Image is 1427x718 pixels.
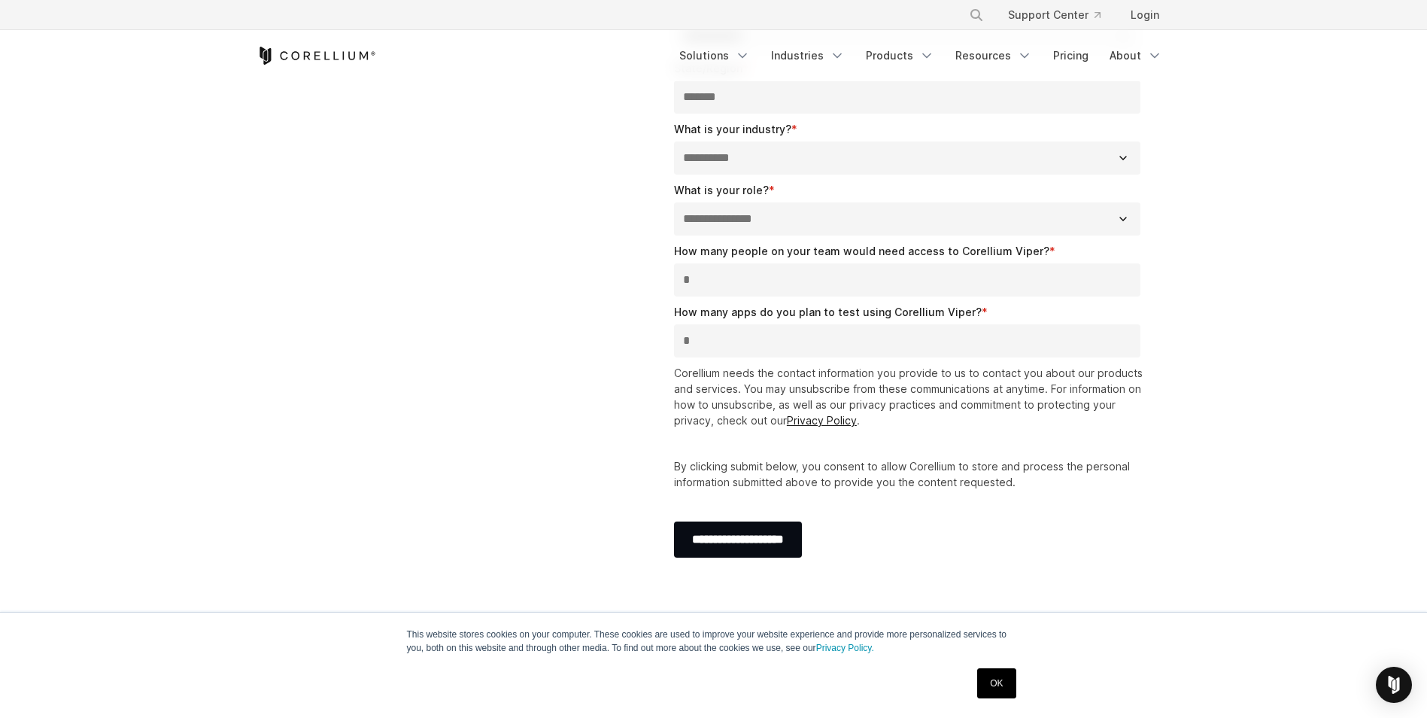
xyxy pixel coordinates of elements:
[996,2,1113,29] a: Support Center
[674,365,1147,428] p: Corellium needs the contact information you provide to us to contact you about our products and s...
[762,42,854,69] a: Industries
[857,42,943,69] a: Products
[257,47,376,65] a: Corellium Home
[816,643,874,653] a: Privacy Policy.
[1119,2,1171,29] a: Login
[946,42,1041,69] a: Resources
[963,2,990,29] button: Search
[674,123,791,135] span: What is your industry?
[1101,42,1171,69] a: About
[674,245,1049,257] span: How many people on your team would need access to Corellium Viper?
[1044,42,1098,69] a: Pricing
[1376,667,1412,703] div: Open Intercom Messenger
[674,184,769,196] span: What is your role?
[977,668,1016,698] a: OK
[674,458,1147,490] p: By clicking submit below, you consent to allow Corellium to store and process the personal inform...
[674,306,982,318] span: How many apps do you plan to test using Corellium Viper?
[951,2,1171,29] div: Navigation Menu
[670,42,1171,69] div: Navigation Menu
[670,42,759,69] a: Solutions
[787,414,857,427] a: Privacy Policy
[407,628,1021,655] p: This website stores cookies on your computer. These cookies are used to improve your website expe...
